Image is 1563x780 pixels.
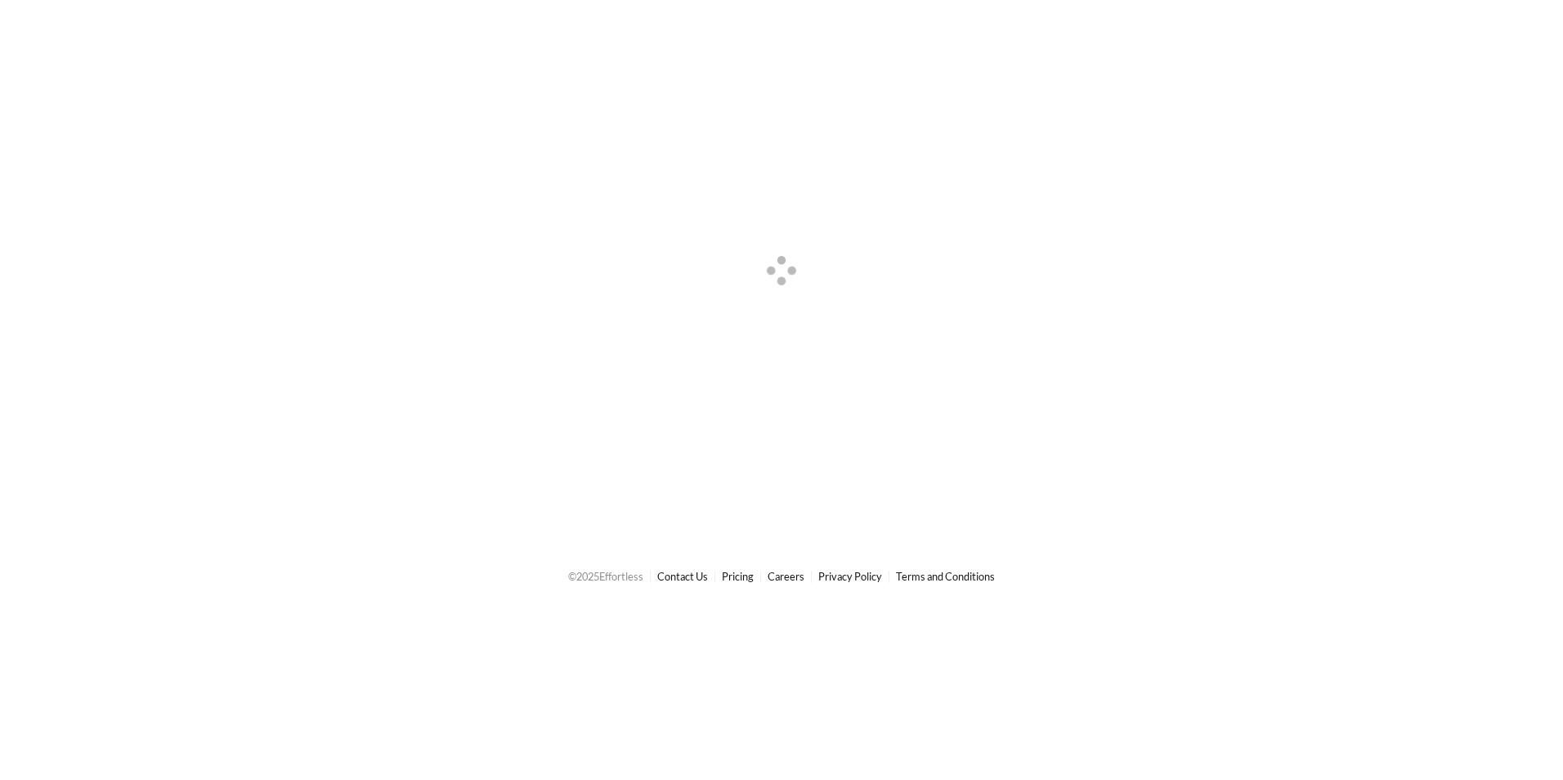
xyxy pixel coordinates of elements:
[818,570,882,583] a: Privacy Policy
[896,570,995,583] a: Terms and Conditions
[568,570,643,583] span: © 2025 Effortless
[657,570,708,583] a: Contact Us
[722,570,754,583] a: Pricing
[768,570,804,583] a: Careers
